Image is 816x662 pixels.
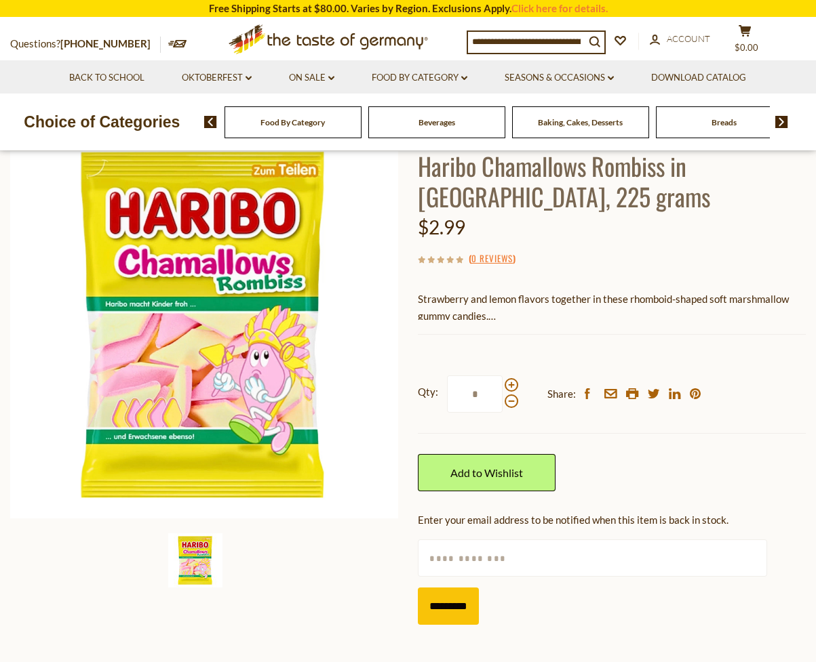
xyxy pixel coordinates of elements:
[418,454,556,491] a: Add to Wishlist
[511,2,608,14] a: Click here for details.
[712,117,737,127] a: Breads
[724,24,765,58] button: $0.00
[651,70,746,85] a: Download Catalog
[667,33,710,44] span: Account
[418,215,465,239] span: $2.99
[469,251,516,265] span: ( )
[418,150,806,211] h1: Haribo Chamallows Rombiss in [GEOGRAPHIC_DATA], 225 grams
[418,291,806,325] p: Strawberry and lemon flavors together in these rhomboid-shaped soft marshmallow gummy candies.
[538,117,623,127] a: Baking, Cakes, Desserts
[419,117,455,127] a: Beverages
[735,42,758,53] span: $0.00
[168,533,222,587] img: Haribo Chamallow Rombiss
[471,251,513,266] a: 0 Reviews
[372,70,467,85] a: Food By Category
[182,70,252,85] a: Oktoberfest
[505,70,614,85] a: Seasons & Occasions
[69,70,144,85] a: Back to School
[10,131,398,518] img: Haribo Chamallow Rombiss
[775,116,788,128] img: next arrow
[204,116,217,128] img: previous arrow
[650,32,710,47] a: Account
[260,117,325,127] a: Food By Category
[10,35,161,53] p: Questions?
[447,375,503,413] input: Qty:
[418,384,438,400] strong: Qty:
[289,70,334,85] a: On Sale
[547,386,576,402] span: Share:
[60,37,151,49] a: [PHONE_NUMBER]
[418,512,806,529] div: Enter your email address to be notified when this item is back in stock.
